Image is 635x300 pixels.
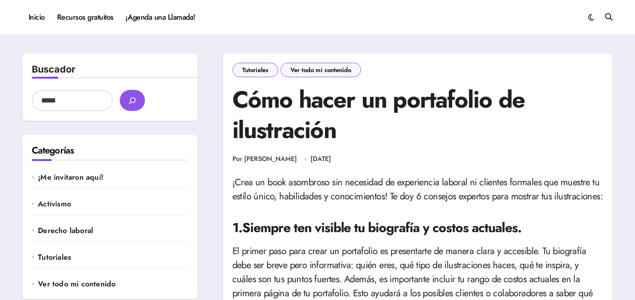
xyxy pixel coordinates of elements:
time: [DATE] [310,154,331,163]
h2: Categorías [32,144,188,157]
h3: 1. . [232,219,603,237]
a: Tutoriales [38,252,188,263]
a: Derecho laboral [38,226,188,236]
a: Ver todo mi contenido [38,279,188,289]
a: ¡Me invitaron aquí! [38,172,188,183]
a: Recursos gratuitos [51,5,120,30]
button: buscar [120,90,145,111]
h1: Cómo hacer un portafolio de ilustración [232,84,603,145]
label: Buscador [32,64,75,75]
a: [DATE] [310,154,331,164]
a: Inicio [22,5,51,30]
a: Por [PERSON_NAME] [232,154,297,164]
p: ¡Crea un book asombroso sin necesidad de experiencia laboral ni clientes formales que muestre tu ... [232,176,603,204]
a: Tutoriales [232,63,278,77]
a: Ver todo mi contenido [281,63,361,77]
a: Activismo [38,199,188,209]
a: ¡Agenda una Llamada! [120,5,202,30]
strong: Siempre ten visible tu biografía y costos actuales [242,218,518,237]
